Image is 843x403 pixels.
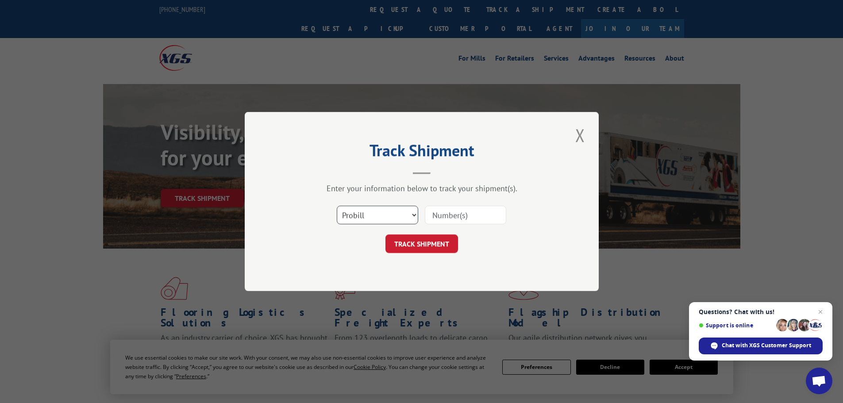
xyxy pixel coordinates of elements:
[699,322,773,329] span: Support is online
[573,123,588,147] button: Close modal
[699,308,823,315] span: Questions? Chat with us!
[289,144,554,161] h2: Track Shipment
[722,342,811,349] span: Chat with XGS Customer Support
[289,183,554,193] div: Enter your information below to track your shipment(s).
[385,234,458,253] button: TRACK SHIPMENT
[425,206,506,224] input: Number(s)
[806,368,832,394] a: Open chat
[699,338,823,354] span: Chat with XGS Customer Support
